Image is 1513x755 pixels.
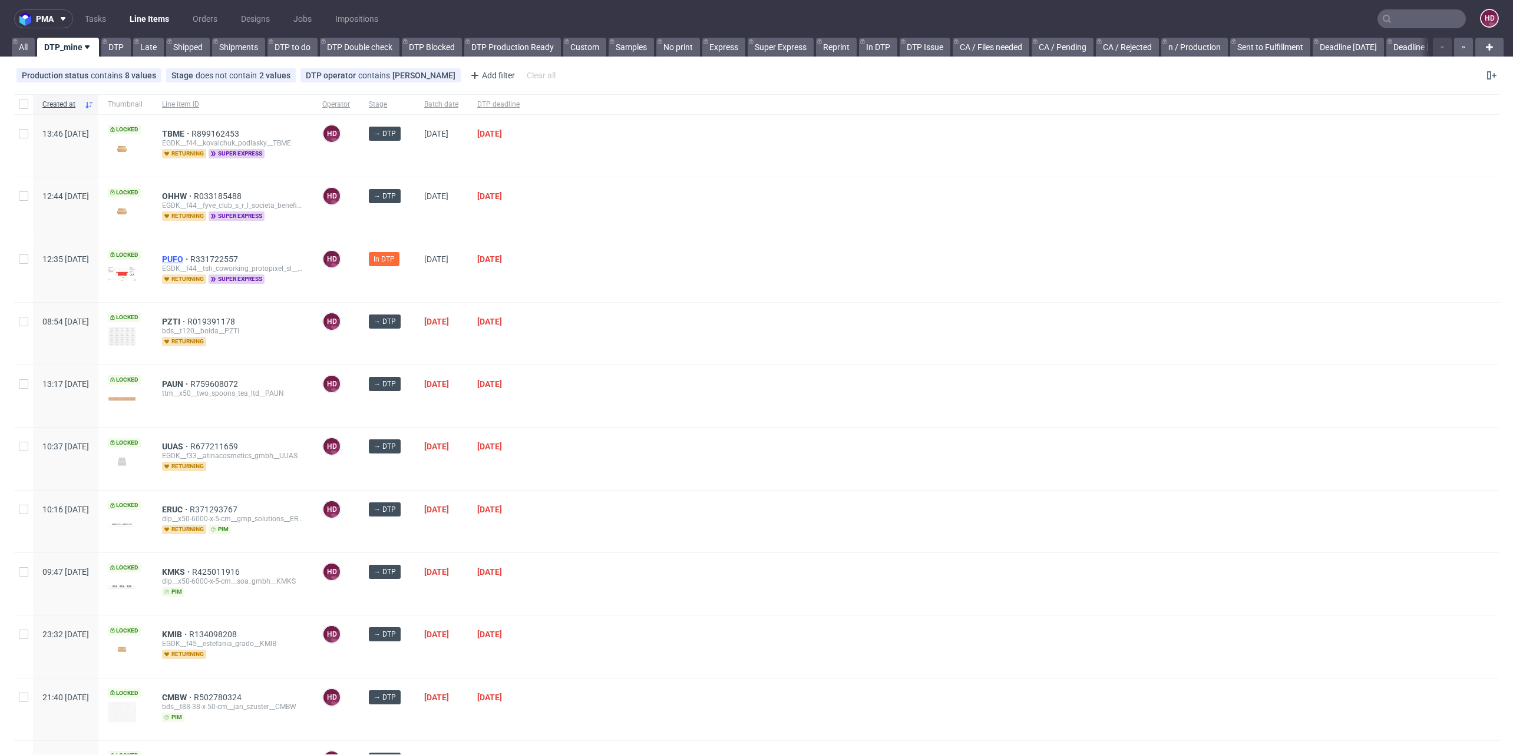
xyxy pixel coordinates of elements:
a: OHHW [162,191,194,201]
span: R502780324 [194,693,244,702]
figcaption: HD [323,564,340,580]
span: R371293767 [190,505,240,514]
a: Reprint [816,38,857,57]
figcaption: HD [323,376,340,392]
figcaption: HD [323,626,340,643]
span: → DTP [374,692,396,703]
span: pim [162,587,184,597]
a: R425011916 [192,567,242,577]
a: R019391178 [187,317,237,326]
a: R331722557 [190,254,240,264]
span: [DATE] [424,630,449,639]
button: pma [14,9,73,28]
a: Shipped [166,38,210,57]
span: In DTP [374,254,395,264]
span: [DATE] [477,630,502,639]
span: Locked [108,501,141,510]
a: In DTP [859,38,897,57]
span: → DTP [374,441,396,452]
a: CA / Rejected [1096,38,1159,57]
a: R033185488 [194,191,244,201]
a: R759608072 [190,379,240,389]
div: 8 values [125,71,156,80]
span: super express [209,149,265,158]
a: Orders [186,9,224,28]
span: super express [209,274,265,284]
a: DTP_mine [37,38,99,57]
span: Created at [42,100,80,110]
span: Locked [108,125,141,134]
div: dlp__x50-6000-x-5-cm__gmp_solutions__ERUC [162,514,303,524]
span: → DTP [374,191,396,201]
span: [DATE] [424,379,449,389]
span: Locked [108,375,141,385]
img: data [108,326,136,346]
span: R134098208 [189,630,239,639]
a: Super Express [748,38,814,57]
span: 12:35 [DATE] [42,254,89,264]
span: contains [91,71,125,80]
span: Locked [108,438,141,448]
a: Tasks [78,9,113,28]
span: [DATE] [424,567,449,577]
div: dlp__x50-6000-x-5-cm__soa_gmbh__KMKS [162,577,303,586]
span: returning [162,650,206,659]
span: returning [162,211,206,221]
a: DTP Issue [900,38,950,57]
img: version_two_editor_design [108,701,136,723]
img: version_two_editor_design [108,203,136,219]
span: Locked [108,688,141,698]
a: Line Items [123,9,176,28]
span: pim [162,713,184,722]
div: 2 values [259,71,290,80]
a: All [12,38,35,57]
img: version_two_editor_design [108,397,136,401]
span: super express [209,211,265,221]
span: 10:37 [DATE] [42,442,89,451]
span: Line item ID [162,100,303,110]
span: returning [162,274,206,284]
a: Sent to Fulfillment [1230,38,1310,57]
span: Locked [108,313,141,322]
a: PUFO [162,254,190,264]
span: → DTP [374,629,396,640]
figcaption: HD [323,251,340,267]
span: 09:47 [DATE] [42,567,89,577]
figcaption: HD [323,125,340,142]
a: Late [133,38,164,57]
a: DTP Blocked [402,38,462,57]
a: Custom [563,38,606,57]
span: Batch date [424,100,458,110]
div: EGDK__f44__fyve_club_s_r_l_societa_benefit__OHHW [162,201,303,210]
span: → DTP [374,316,396,327]
span: → DTP [374,567,396,577]
a: Impositions [328,9,385,28]
figcaption: HD [323,188,340,204]
div: Clear all [524,67,558,84]
img: version_two_editor_design [108,453,136,469]
div: ttm__x50__two_spoons_tea_ltd__PAUN [162,389,303,398]
span: pim [209,525,231,534]
span: → DTP [374,379,396,389]
span: [DATE] [477,379,502,389]
a: n / Production [1161,38,1228,57]
a: R899162453 [191,129,242,138]
a: Designs [234,9,277,28]
span: [DATE] [477,693,502,702]
a: TBME [162,129,191,138]
a: CA / Pending [1032,38,1094,57]
img: logo [19,12,36,26]
span: ERUC [162,505,190,514]
a: Shipments [212,38,265,57]
a: Jobs [286,9,319,28]
span: [DATE] [424,129,448,138]
span: returning [162,462,206,471]
span: Stage [369,100,405,110]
